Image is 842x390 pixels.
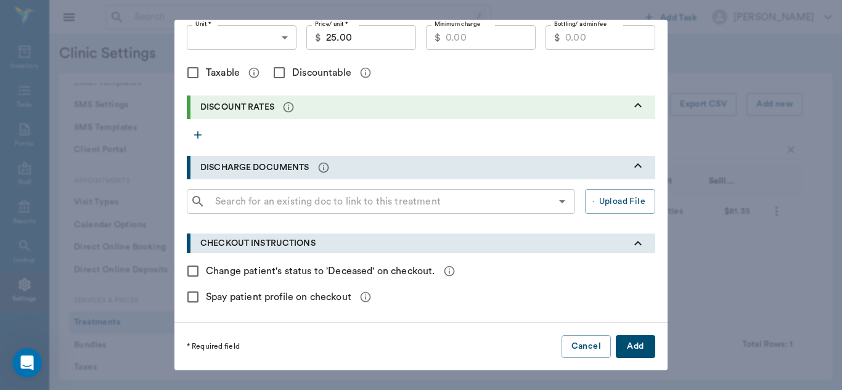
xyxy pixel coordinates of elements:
[59,296,68,306] button: Upload attachment
[315,20,348,28] label: Price/ unit *
[440,262,459,280] button: message
[19,296,29,306] button: Emoji picker
[29,161,192,184] li: From the transactions page, collect a deposit (debit card) of $56.04
[200,237,316,250] p: CHECKOUT INSTRUCTIONS
[210,193,551,210] input: Search for an existing doc to link to this treatment
[206,290,351,304] span: Spay patient profile on checkout
[554,20,607,28] label: Bottling/ admin fee
[326,25,416,50] input: 0.00
[356,288,375,306] button: message
[10,270,236,291] textarea: Message…
[314,158,333,177] button: message
[195,20,211,28] label: Unit *
[356,63,375,82] button: message
[29,188,192,257] li: Go to invoice and edit to include the fuerosmide and use the account balance to pay for this. Thi...
[585,189,655,214] button: Upload File
[562,335,611,358] button: Cancel
[554,30,560,45] p: $
[216,5,239,27] div: Close
[206,65,240,80] span: Taxable
[29,26,192,49] li: Void and cancel payment for invoice #79f38a
[279,98,298,116] button: message
[565,25,655,50] input: 0.00
[60,12,83,21] h1: Coco
[245,63,263,82] button: message
[315,30,321,45] p: $
[211,291,231,311] button: Send a message…
[435,30,441,45] p: $
[435,20,480,28] label: Minimum charge
[187,341,240,352] p: * Required field
[86,189,123,198] a: #79f394
[554,193,571,210] button: Open
[8,5,31,28] button: go back
[206,264,435,278] span: Change patient's status to 'Deceased' on checkout.
[292,65,351,80] span: Discountable
[35,7,55,26] img: Profile image for Coco
[616,335,655,358] button: Add
[446,25,536,50] input: 0.00
[200,101,274,114] p: DISCOUNT RATES
[39,296,49,306] button: Gif picker
[200,161,309,174] p: DISCHARGE DOCUMENTS
[12,348,42,378] iframe: Intercom live chat
[193,5,216,28] button: Home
